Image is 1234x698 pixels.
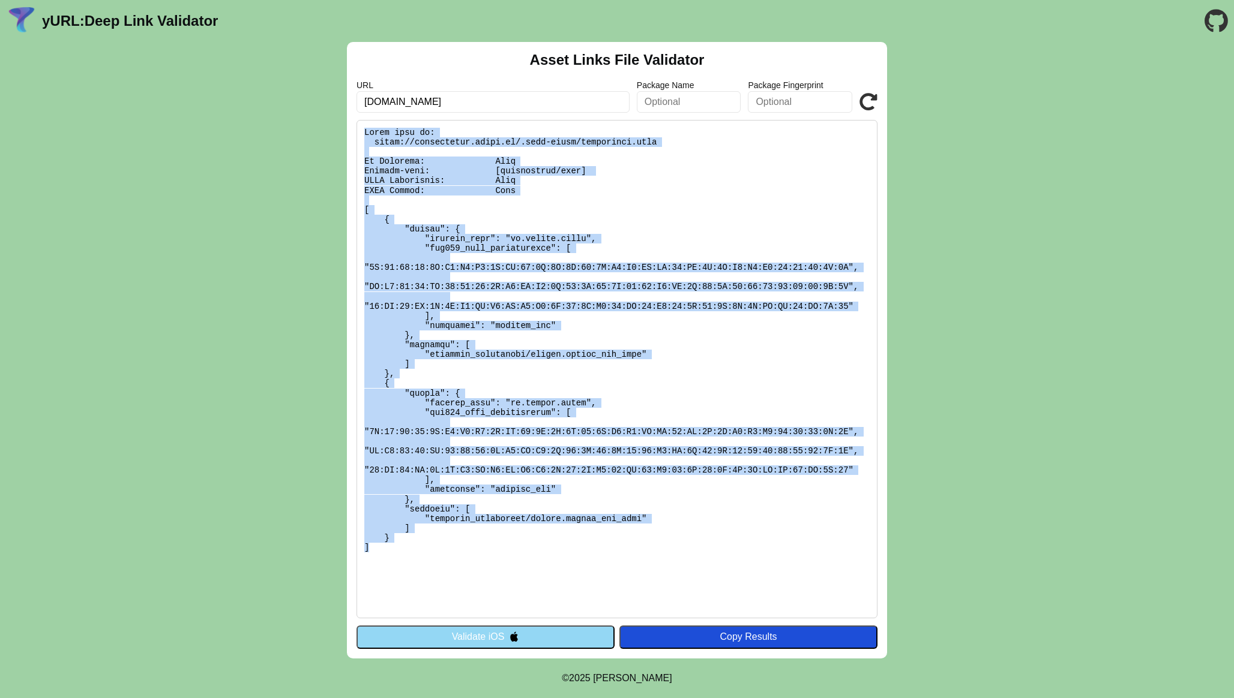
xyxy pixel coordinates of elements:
button: Validate iOS [357,625,615,648]
input: Optional [637,91,741,113]
div: Copy Results [625,631,871,642]
img: yURL Logo [6,5,37,37]
span: 2025 [569,673,591,683]
label: Package Fingerprint [748,80,852,90]
input: Required [357,91,630,113]
footer: © [562,658,672,698]
label: URL [357,80,630,90]
img: appleIcon.svg [509,631,519,642]
input: Optional [748,91,852,113]
h2: Asset Links File Validator [530,52,705,68]
label: Package Name [637,80,741,90]
pre: Lorem ipsu do: sitam://consectetur.adipi.el/.sedd-eiusm/temporinci.utla Et Dolorema: Aliq Enimadm... [357,120,877,618]
a: Michael Ibragimchayev's Personal Site [593,673,672,683]
a: yURL:Deep Link Validator [42,13,218,29]
button: Copy Results [619,625,877,648]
